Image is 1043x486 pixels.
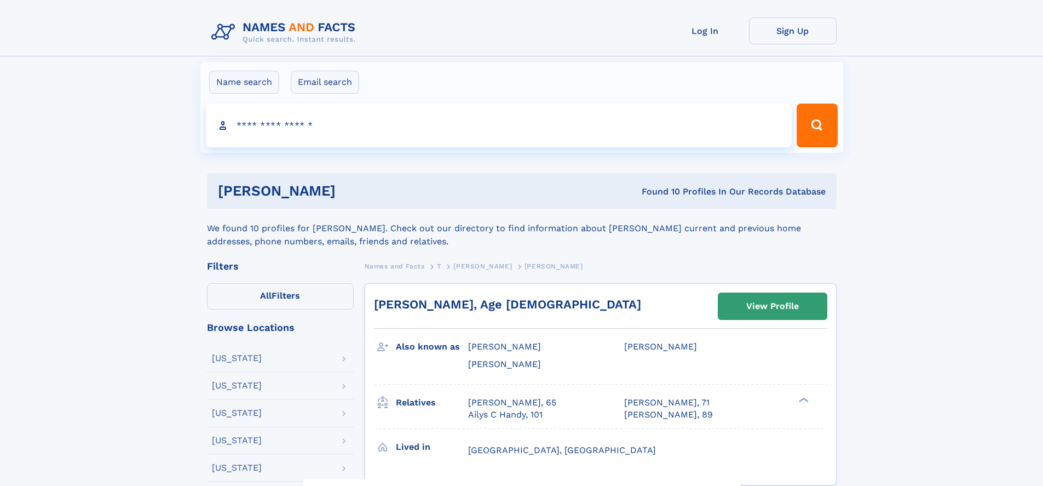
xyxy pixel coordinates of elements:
[453,262,512,270] span: [PERSON_NAME]
[212,409,262,418] div: [US_STATE]
[218,184,489,198] h1: [PERSON_NAME]
[525,262,583,270] span: [PERSON_NAME]
[396,438,468,456] h3: Lived in
[453,259,512,273] a: [PERSON_NAME]
[718,293,827,319] a: View Profile
[746,294,799,319] div: View Profile
[212,464,262,472] div: [US_STATE]
[437,259,441,273] a: T
[468,409,543,421] a: Ailys C Handy, 101
[209,71,279,94] label: Name search
[624,397,710,409] a: [PERSON_NAME], 71
[291,71,359,94] label: Email search
[468,341,541,352] span: [PERSON_NAME]
[468,359,541,369] span: [PERSON_NAME]
[468,445,656,455] span: [GEOGRAPHIC_DATA], [GEOGRAPHIC_DATA]
[797,104,837,147] button: Search Button
[396,338,468,356] h3: Also known as
[207,283,354,310] label: Filters
[661,18,749,44] a: Log In
[212,436,262,445] div: [US_STATE]
[206,104,792,147] input: search input
[207,18,365,47] img: Logo Names and Facts
[212,381,262,390] div: [US_STATE]
[396,393,468,412] h3: Relatives
[207,261,354,271] div: Filters
[374,298,641,311] a: [PERSON_NAME], Age [DEMOGRAPHIC_DATA]
[260,290,272,301] span: All
[207,323,354,333] div: Browse Locations
[749,18,837,44] a: Sign Up
[437,262,441,270] span: T
[365,259,425,273] a: Names and Facts
[796,396,809,403] div: ❯
[624,341,697,352] span: [PERSON_NAME]
[207,209,837,248] div: We found 10 profiles for [PERSON_NAME]. Check out our directory to find information about [PERSON...
[212,354,262,363] div: [US_STATE]
[624,409,713,421] a: [PERSON_NAME], 89
[488,186,826,198] div: Found 10 Profiles In Our Records Database
[468,397,556,409] a: [PERSON_NAME], 65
